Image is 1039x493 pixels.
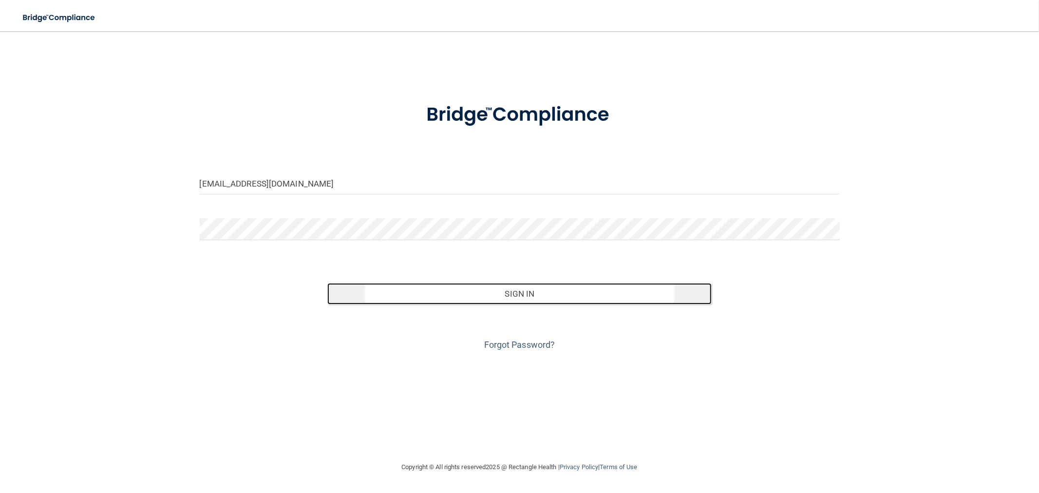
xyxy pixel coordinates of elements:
[406,90,633,140] img: bridge_compliance_login_screen.278c3ca4.svg
[15,8,104,28] img: bridge_compliance_login_screen.278c3ca4.svg
[200,172,840,194] input: Email
[560,463,598,471] a: Privacy Policy
[327,283,711,304] button: Sign In
[484,340,555,350] a: Forgot Password?
[342,452,698,483] div: Copyright © All rights reserved 2025 @ Rectangle Health | |
[600,463,637,471] a: Terms of Use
